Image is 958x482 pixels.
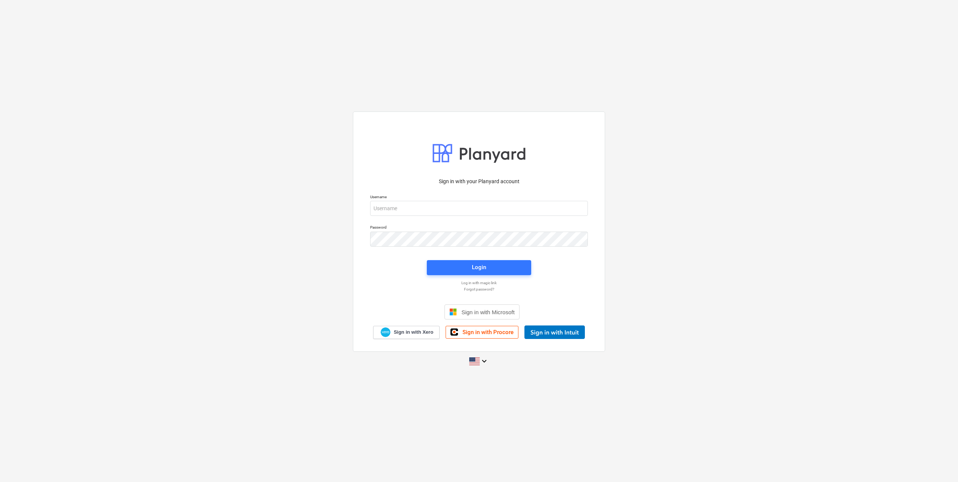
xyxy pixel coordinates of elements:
a: Forgot password? [366,287,592,292]
a: Sign in with Procore [446,326,518,339]
span: Sign in with Xero [394,329,433,336]
span: Sign in with Microsoft [461,309,515,315]
button: Login [427,260,531,275]
img: Microsoft logo [449,308,457,316]
div: Login [472,262,486,272]
a: Sign in with Xero [373,326,440,339]
p: Username [370,194,588,201]
img: Xero logo [381,327,390,337]
p: Password [370,225,588,231]
a: Log in with magic link [366,280,592,285]
input: Username [370,201,588,216]
p: Sign in with your Planyard account [370,178,588,185]
span: Sign in with Procore [462,329,514,336]
i: keyboard_arrow_down [480,357,489,366]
